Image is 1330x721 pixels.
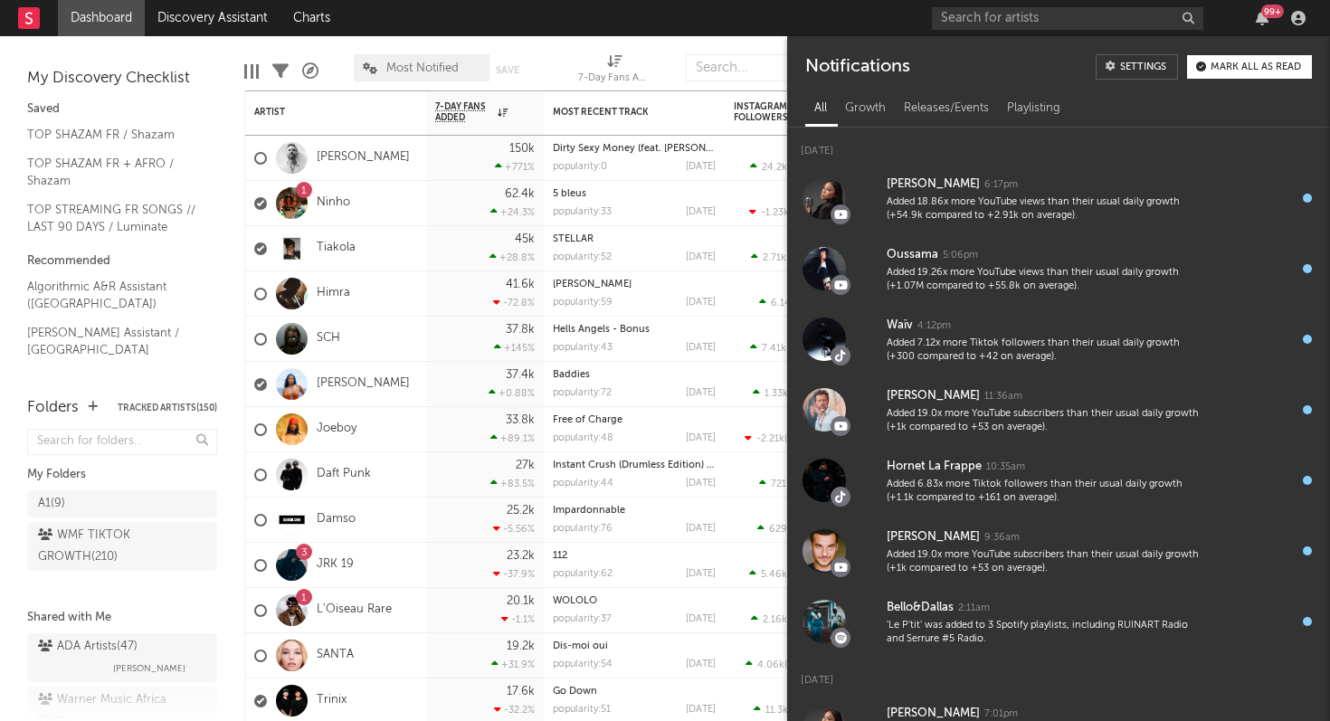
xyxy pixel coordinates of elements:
div: popularity: 37 [553,614,612,624]
div: Recommended [27,251,217,272]
div: Settings [1120,62,1166,72]
div: WOLOLO [553,596,716,606]
a: Baddies [553,370,590,380]
div: [DATE] [787,128,1330,163]
div: ( ) [753,387,824,399]
a: [PERSON_NAME] Assistant / [GEOGRAPHIC_DATA] [27,323,199,360]
div: popularity: 76 [553,524,613,534]
div: [PERSON_NAME] [887,174,980,195]
div: 11:36am [984,390,1022,403]
div: 7:01pm [984,707,1018,721]
div: 6:17pm [984,178,1018,192]
div: popularity: 0 [553,162,607,172]
input: Search... [686,54,822,81]
div: My Folders [27,464,217,486]
div: 7-Day Fans Added (7-Day Fans Added) [578,45,651,98]
div: popularity: 48 [553,433,613,443]
div: 112 [553,551,716,561]
span: 11.3k [765,706,788,716]
span: Most Notified [386,62,459,74]
div: Added 18.86x more YouTube views than their usual daily growth (+54.9k compared to +2.91k on avera... [887,195,1205,223]
a: Dis-moi oui [553,641,608,651]
div: ADA Artists ( 47 ) [38,636,138,658]
a: Daft Punk [317,467,371,482]
div: [PERSON_NAME] [887,527,980,548]
a: TOP SHAZAM FR + AFRO / Shazam [27,154,199,191]
div: [DATE] [686,479,716,489]
div: Baddies [553,370,716,380]
div: +0.88 % [489,387,535,399]
div: Added 7.12x more Tiktok followers than their usual daily growth (+300 compared to +42 on average). [887,337,1205,365]
div: 33.8k [506,414,535,426]
div: 37.8k [506,324,535,336]
div: +83.5 % [490,478,535,489]
a: Impardonnable [553,506,625,516]
span: 2.16k [763,615,787,625]
div: -37.9 % [493,568,535,580]
div: Hells Angels - Bonus [553,325,716,335]
a: [PERSON_NAME]11:36amAdded 19.0x more YouTube subscribers than their usual daily growth (+1k compa... [787,375,1330,445]
a: Oussama5:06pmAdded 19.26x more YouTube views than their usual daily growth (+1.07M compared to +5... [787,233,1330,304]
span: 7-Day Fans Added [435,101,493,123]
div: ( ) [750,161,824,173]
span: [PERSON_NAME] [113,658,185,679]
div: popularity: 51 [553,705,611,715]
div: -32.2 % [494,704,535,716]
div: Hornet La Frappe [887,456,982,478]
div: [DATE] [686,569,716,579]
div: ( ) [745,432,824,444]
div: [DATE] [686,433,716,443]
div: ( ) [759,478,824,489]
div: Growth [836,93,895,124]
a: TOP SHAZAM FR / Shazam [27,125,199,145]
div: +89.1 % [490,432,535,444]
a: Dirty Sexy Money (feat. [PERSON_NAME] & French [US_STATE]) - [PERSON_NAME] Remix [553,144,968,154]
div: ( ) [751,251,824,263]
div: 19.2k [507,640,535,652]
div: -5.56 % [493,523,535,535]
a: A1(9) [27,490,217,517]
div: ( ) [751,613,824,625]
div: Most Recent Track [553,107,689,118]
div: Edit Columns [244,45,259,98]
div: 23.2k [507,550,535,562]
div: [DATE] [686,162,716,172]
span: 1.33k [765,389,788,399]
div: ( ) [749,568,824,580]
div: Shared with Me [27,607,217,629]
div: 150k [509,143,535,155]
div: Filters [272,45,289,98]
div: 99 + [1261,5,1284,18]
div: popularity: 59 [553,298,613,308]
div: [PERSON_NAME] [887,385,980,407]
div: 'Le P'tit' was added to 3 Spotify playlists, including RUINART Radio and Serrure #5 Radio. [887,619,1205,647]
div: popularity: 43 [553,343,613,353]
div: -1.1 % [501,613,535,625]
div: Saved [27,99,217,120]
a: WMF TIKTOK GROWTH(210) [27,522,217,571]
a: [PERSON_NAME]9:36amAdded 19.0x more YouTube subscribers than their usual daily growth (+1k compar... [787,516,1330,586]
a: Go Down [553,687,597,697]
div: 4:12pm [917,319,951,333]
div: Bello&Dallas [887,597,954,619]
div: +28.8 % [489,251,535,263]
div: +145 % [494,342,535,354]
div: Oussama [887,244,938,266]
div: ( ) [749,206,824,218]
button: 99+ [1256,11,1268,25]
a: Himra [317,286,350,301]
div: -72.8 % [493,297,535,308]
a: 5 bleus [553,189,586,199]
a: WOLOLO [553,596,597,606]
div: Instant Crush (Drumless Edition) (feat. Julian Casablancas) [553,460,716,470]
a: Hornet La Frappe10:35amAdded 6.83x more Tiktok followers than their usual daily growth (+1.1k com... [787,445,1330,516]
div: 25.2k [507,505,535,517]
a: Settings [1096,54,1178,80]
span: 24.2k [762,163,787,173]
div: 62.4k [505,188,535,200]
div: [DATE] [686,705,716,715]
input: Search for artists [932,7,1203,30]
div: Folders [27,397,79,419]
div: 7-Day Fans Added (7-Day Fans Added) [578,68,651,90]
div: 2:11am [958,602,990,615]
